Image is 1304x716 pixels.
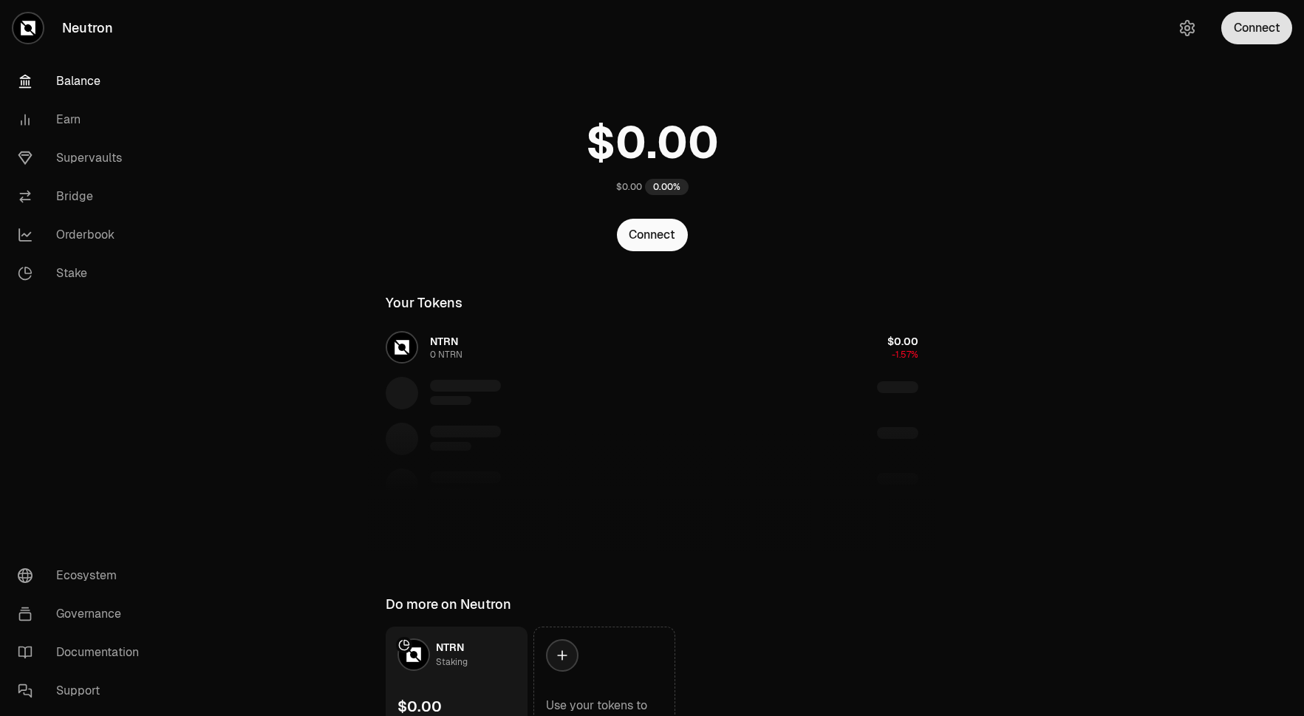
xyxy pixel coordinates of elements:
a: Support [6,672,160,710]
a: Earn [6,100,160,139]
button: Connect [617,219,688,251]
div: $0.00 [616,181,642,193]
a: Orderbook [6,216,160,254]
span: NTRN [436,641,464,654]
div: Staking [436,655,468,669]
a: Stake [6,254,160,293]
a: Balance [6,62,160,100]
a: Documentation [6,633,160,672]
div: 0.00% [645,179,689,195]
div: Do more on Neutron [386,594,511,615]
a: Bridge [6,177,160,216]
button: Connect [1221,12,1292,44]
a: Governance [6,595,160,633]
a: Ecosystem [6,556,160,595]
img: NTRN Logo [399,640,429,669]
a: Supervaults [6,139,160,177]
div: Your Tokens [386,293,462,313]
